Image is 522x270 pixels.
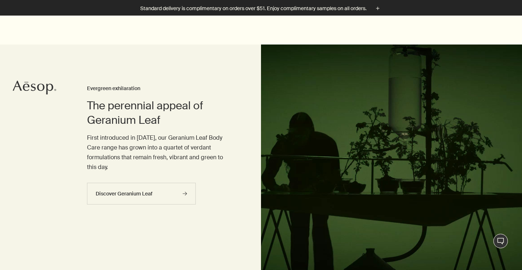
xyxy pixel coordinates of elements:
button: Live Assistance [493,234,508,248]
h3: Evergreen exhilaration [87,84,232,93]
a: Aesop [13,80,56,97]
a: Discover Geranium Leaf [87,183,196,204]
h2: The perennial appeal of Geranium Leaf [87,98,232,127]
p: First introduced in [DATE], our Geranium Leaf Body Care range has grown into a quartet of verdant... [87,133,232,172]
svg: Aesop [13,80,56,95]
p: Standard delivery is complimentary on orders over $51. Enjoy complimentary samples on all orders. [140,5,366,12]
button: Standard delivery is complimentary on orders over $51. Enjoy complimentary samples on all orders. [140,4,382,13]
